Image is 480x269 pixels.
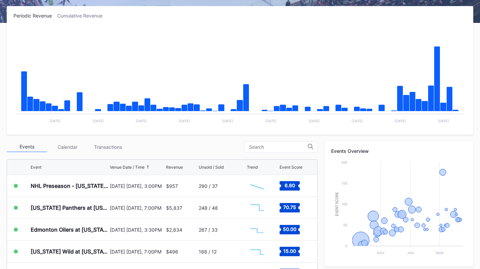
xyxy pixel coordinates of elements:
[395,119,406,123] text: [DATE]
[247,221,267,238] svg: Chart title
[249,144,308,150] input: Search
[110,205,164,211] div: [DATE] [DATE], 7:00PM
[88,142,128,152] div: Transactions
[342,202,347,206] text: 100
[407,251,414,255] text: Jan
[265,119,277,123] text: [DATE]
[57,13,108,19] div: Cumulative Revenue
[247,243,267,260] svg: Chart title
[247,177,267,194] svg: Chart title
[309,119,320,123] text: [DATE]
[352,119,363,123] text: [DATE]
[166,165,183,170] div: Revenue
[247,165,258,170] div: Trend
[331,148,467,154] div: Events Overview
[283,204,296,210] text: 70.75
[342,181,347,185] text: 150
[110,183,164,189] div: [DATE] [DATE], 3:00PM
[199,227,218,233] div: 267 / 33
[13,13,57,19] div: Periodic Revenue
[280,165,302,170] div: Event Score
[343,223,347,227] text: 50
[436,251,444,255] text: Mar
[31,226,108,233] div: Edmonton Oilers at [US_STATE] Devils
[199,183,218,189] div: 290 / 37
[166,205,182,211] div: $5,837
[283,248,296,254] text: 15.00
[47,142,88,152] div: Calendar
[31,182,108,189] div: NHL Preseason - [US_STATE] Capitals at [US_STATE] Devils (Split Squad)
[341,160,347,164] text: 200
[335,192,339,216] text: Event Score
[13,27,467,128] svg: Chart title
[345,244,347,248] text: 0
[110,165,145,170] div: Venue Date / Time
[199,165,224,170] div: Unsold / Sold
[31,165,41,170] div: Event
[50,119,61,123] text: [DATE]
[136,119,147,123] text: [DATE]
[110,227,164,233] div: [DATE] [DATE], 3:30PM
[199,205,218,211] div: 248 / 48
[166,183,178,189] div: $957
[31,248,108,255] div: [US_STATE] Wild at [US_STATE] Devils
[285,182,295,188] text: 6.60
[166,227,182,233] div: $2,834
[166,249,178,255] div: $496
[31,204,108,211] div: [US_STATE] Panthers at [US_STATE] Devils
[93,119,104,123] text: [DATE]
[179,119,190,123] text: [DATE]
[222,119,233,123] text: [DATE]
[110,249,164,255] div: [DATE] [DATE], 7:00PM
[7,142,47,152] div: Events
[199,249,217,255] div: 188 / 12
[247,199,267,216] svg: Chart title
[283,226,296,232] text: 50.00
[438,119,449,123] text: [DATE]
[377,251,385,255] text: Nov
[331,159,466,260] svg: Chart title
